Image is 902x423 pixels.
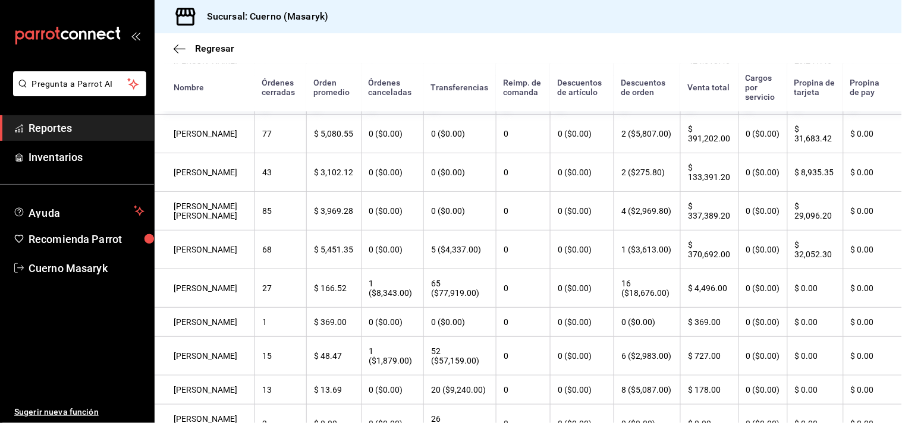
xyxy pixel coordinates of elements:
[362,269,423,308] th: 1 ($8,343.00)
[362,231,423,269] th: 0 ($0.00)
[423,269,496,308] th: 65 ($77,919.00)
[738,192,787,231] th: 0 ($0.00)
[614,115,680,153] th: 2 ($5,807.00)
[155,153,254,192] th: [PERSON_NAME]
[254,192,306,231] th: 85
[496,375,550,405] th: 0
[423,375,496,405] th: 20 ($9,240.00)
[155,337,254,375] th: [PERSON_NAME]
[254,269,306,308] th: 27
[423,308,496,337] th: 0 ($0.00)
[14,406,144,418] span: Sugerir nueva función
[423,337,496,375] th: 52 ($57,159.00)
[254,337,306,375] th: 15
[738,64,787,111] th: Cargos por servicio
[32,78,128,90] span: Pregunta a Parrot AI
[550,192,614,231] th: 0 ($0.00)
[680,64,738,111] th: Venta total
[306,308,362,337] th: $ 369.00
[680,153,738,192] th: $ 133,391.20
[155,115,254,153] th: [PERSON_NAME]
[614,192,680,231] th: 4 ($2,969.80)
[738,153,787,192] th: 0 ($0.00)
[362,64,423,111] th: Órdenes canceladas
[306,64,362,111] th: Orden promedio
[254,64,306,111] th: Órdenes cerradas
[843,64,902,111] th: Propina de pay
[843,231,902,269] th: $ 0.00
[155,64,254,111] th: Nombre
[787,308,843,337] th: $ 0.00
[843,115,902,153] th: $ 0.00
[843,269,902,308] th: $ 0.00
[787,375,843,405] th: $ 0.00
[423,192,496,231] th: 0 ($0.00)
[787,64,843,111] th: Propina de tarjeta
[550,337,614,375] th: 0 ($0.00)
[738,337,787,375] th: 0 ($0.00)
[362,192,423,231] th: 0 ($0.00)
[362,375,423,405] th: 0 ($0.00)
[614,375,680,405] th: 8 ($5,087.00)
[362,153,423,192] th: 0 ($0.00)
[496,308,550,337] th: 0
[29,260,144,276] span: Cuerno Masaryk
[423,115,496,153] th: 0 ($0.00)
[680,269,738,308] th: $ 4,496.00
[496,64,550,111] th: Reimp. de comanda
[8,86,146,99] a: Pregunta a Parrot AI
[843,337,902,375] th: $ 0.00
[496,269,550,308] th: 0
[362,337,423,375] th: 1 ($1,879.00)
[362,308,423,337] th: 0 ($0.00)
[155,308,254,337] th: [PERSON_NAME]
[29,149,144,165] span: Inventarios
[680,115,738,153] th: $ 391,202.00
[614,337,680,375] th: 6 ($2,983.00)
[787,337,843,375] th: $ 0.00
[787,115,843,153] th: $ 31,683.42
[680,337,738,375] th: $ 727.00
[254,153,306,192] th: 43
[614,64,680,111] th: Descuentos de orden
[738,231,787,269] th: 0 ($0.00)
[738,308,787,337] th: 0 ($0.00)
[306,231,362,269] th: $ 5,451.35
[496,153,550,192] th: 0
[843,192,902,231] th: $ 0.00
[155,269,254,308] th: [PERSON_NAME]
[787,153,843,192] th: $ 8,935.35
[496,192,550,231] th: 0
[29,120,144,136] span: Reportes
[738,375,787,405] th: 0 ($0.00)
[680,308,738,337] th: $ 369.00
[550,269,614,308] th: 0 ($0.00)
[614,153,680,192] th: 2 ($275.80)
[362,115,423,153] th: 0 ($0.00)
[550,153,614,192] th: 0 ($0.00)
[496,115,550,153] th: 0
[254,231,306,269] th: 68
[155,375,254,405] th: [PERSON_NAME]
[195,43,234,54] span: Regresar
[306,115,362,153] th: $ 5,080.55
[843,153,902,192] th: $ 0.00
[131,31,140,40] button: open_drawer_menu
[423,231,496,269] th: 5 ($4,337.00)
[423,64,496,111] th: Transferencias
[843,375,902,405] th: $ 0.00
[306,269,362,308] th: $ 166.52
[550,308,614,337] th: 0 ($0.00)
[29,204,129,218] span: Ayuda
[155,192,254,231] th: [PERSON_NAME] [PERSON_NAME]
[254,115,306,153] th: 77
[738,115,787,153] th: 0 ($0.00)
[680,192,738,231] th: $ 337,389.20
[787,192,843,231] th: $ 29,096.20
[614,231,680,269] th: 1 ($3,613.00)
[29,231,144,247] span: Recomienda Parrot
[550,231,614,269] th: 0 ($0.00)
[680,231,738,269] th: $ 370,692.00
[787,269,843,308] th: $ 0.00
[843,308,902,337] th: $ 0.00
